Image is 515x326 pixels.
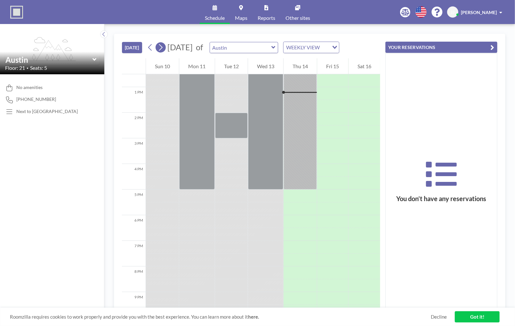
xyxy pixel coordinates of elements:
[248,314,259,320] a: here.
[258,15,275,20] span: Reports
[286,15,310,20] span: Other sites
[284,42,339,53] div: Search for option
[5,65,25,71] span: Floor: 21
[196,42,203,52] span: of
[349,58,380,74] div: Sat 16
[122,42,142,53] button: [DATE]
[122,87,146,113] div: 1 PM
[167,42,193,52] span: [DATE]
[235,15,247,20] span: Maps
[122,113,146,138] div: 2 PM
[5,55,93,64] input: Austin
[122,292,146,318] div: 9 PM
[122,241,146,266] div: 7 PM
[27,66,28,70] span: •
[179,58,214,74] div: Mon 11
[461,10,497,15] span: [PERSON_NAME]
[284,58,317,74] div: Thu 14
[10,314,431,320] span: Roomzilla requires cookies to work properly and provide you with the best experience. You can lea...
[10,6,23,19] img: organization-logo
[30,65,47,71] span: Seats: 5
[122,266,146,292] div: 8 PM
[431,314,447,320] a: Decline
[122,61,146,87] div: 12 PM
[205,15,225,20] span: Schedule
[122,215,146,241] div: 6 PM
[122,164,146,190] div: 4 PM
[215,58,248,74] div: Tue 12
[386,195,497,203] h3: You don’t have any reservations
[146,58,179,74] div: Sun 10
[16,96,56,102] span: [PHONE_NUMBER]
[122,138,146,164] div: 3 PM
[455,311,500,322] a: Got it!
[317,58,348,74] div: Fri 15
[210,42,271,53] input: Austin
[16,109,78,114] div: Next to [GEOGRAPHIC_DATA]
[451,9,455,15] span: JJ
[248,58,283,74] div: Wed 13
[385,42,497,53] button: YOUR RESERVATIONS
[285,43,321,52] span: WEEKLY VIEW
[16,85,43,90] span: No amenities
[322,43,328,52] input: Search for option
[122,190,146,215] div: 5 PM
